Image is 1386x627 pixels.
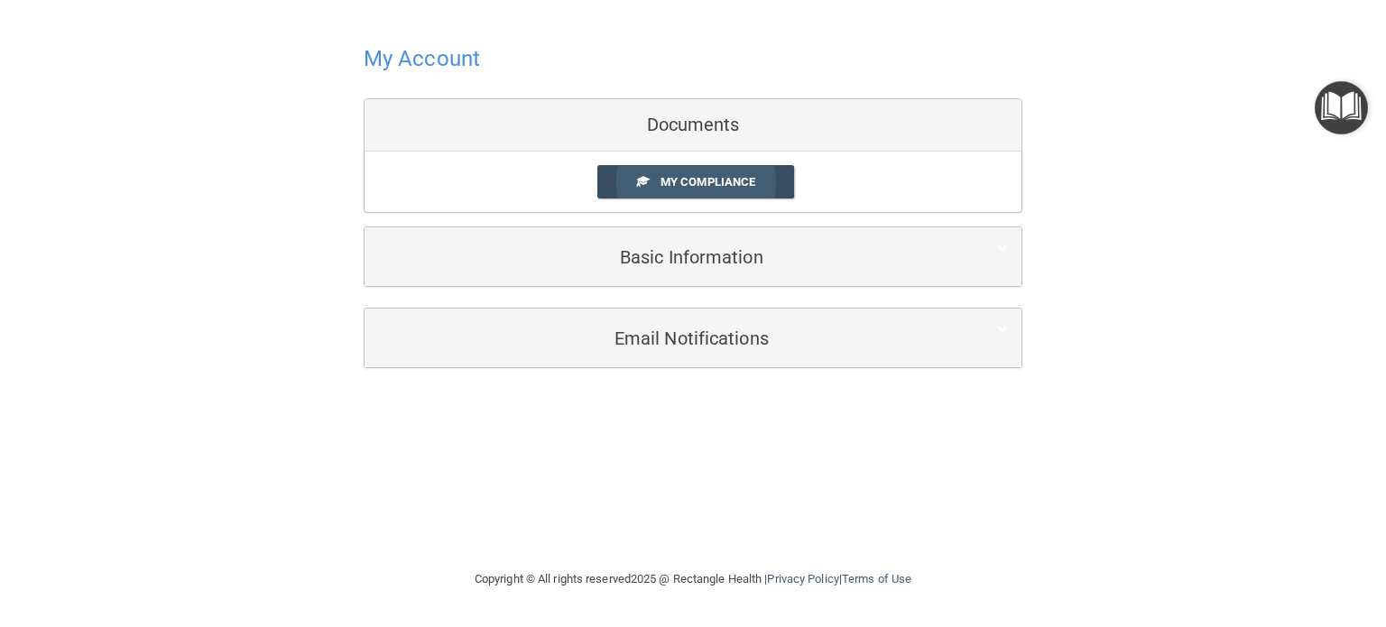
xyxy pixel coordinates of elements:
h5: Basic Information [378,247,953,267]
button: Open Resource Center [1315,81,1368,134]
a: Terms of Use [842,572,911,586]
a: Email Notifications [378,318,1008,358]
h5: Email Notifications [378,328,953,348]
span: My Compliance [661,175,755,189]
div: Copyright © All rights reserved 2025 @ Rectangle Health | | [364,550,1022,608]
a: Privacy Policy [767,572,838,586]
div: Documents [365,99,1021,152]
h4: My Account [364,47,480,70]
a: Basic Information [378,236,1008,277]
